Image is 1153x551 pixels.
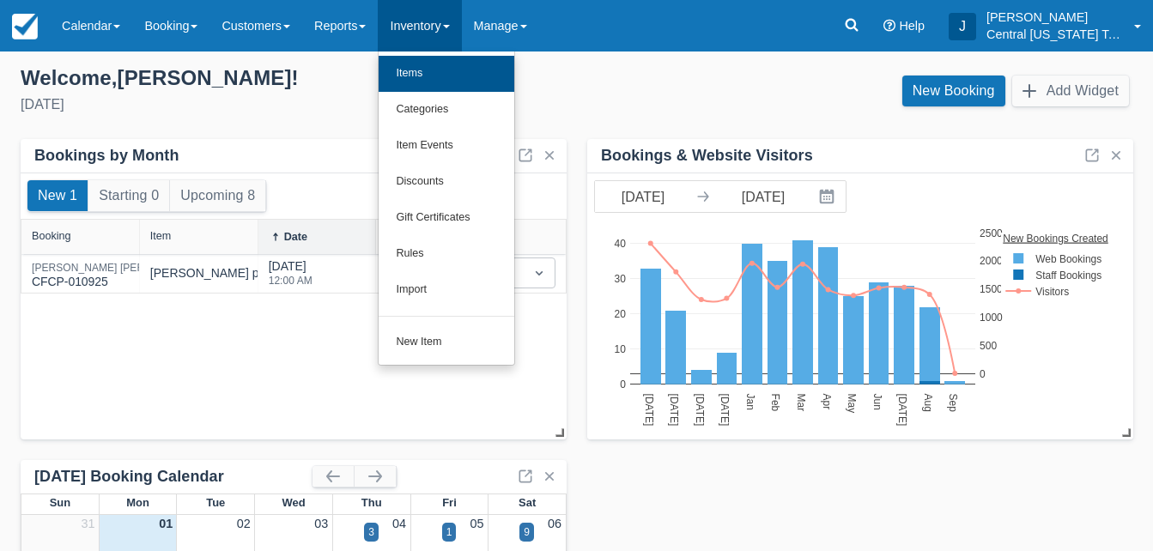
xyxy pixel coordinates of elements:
div: Bookings by Month [34,146,179,166]
div: Booking [32,230,71,242]
div: [DATE] [21,94,563,115]
p: Central [US_STATE] Tours [986,26,1124,43]
span: Tue [206,496,225,509]
div: CFCP-010925 [32,263,205,291]
button: New 1 [27,180,88,211]
button: Upcoming 8 [170,180,265,211]
a: Items [379,56,514,92]
a: New Item [379,324,514,360]
a: 05 [470,517,483,530]
a: 03 [314,517,328,530]
span: Sun [50,496,70,509]
a: 02 [237,517,251,530]
a: Categories [379,92,514,128]
a: 06 [548,517,561,530]
div: 3 [368,524,374,540]
span: Help [899,19,925,33]
div: Item [150,230,172,242]
div: Welcome , [PERSON_NAME] ! [21,65,563,91]
a: Item Events [379,128,514,164]
div: 1 [446,524,452,540]
span: Thu [361,496,382,509]
input: Start Date [595,181,691,212]
div: [PERSON_NAME] private tour 7 guests [DATE] [150,264,403,282]
div: Bookings & Website Visitors [601,146,813,166]
img: checkfront-main-nav-mini-logo.png [12,14,38,39]
div: [DATE] Booking Calendar [34,467,313,487]
button: Starting 0 [88,180,169,211]
span: Wed [282,496,305,509]
a: Import [379,272,514,308]
input: End Date [715,181,811,212]
span: Dropdown icon [531,264,548,282]
ul: Inventory [378,51,515,366]
span: Sat [519,496,536,509]
button: Add Widget [1012,76,1129,106]
a: [PERSON_NAME] [PERSON_NAME]CFCP-010925 [32,269,205,277]
a: New Booking [902,76,1005,106]
a: Discounts [379,164,514,200]
div: 12:00 AM [269,275,313,286]
i: Help [883,20,895,32]
div: [DATE] [269,257,313,296]
a: 04 [392,517,406,530]
span: Mon [126,496,149,509]
a: 31 [82,517,95,530]
span: Fri [442,496,457,509]
button: Interact with the calendar and add the check-in date for your trip. [811,181,846,212]
a: 01 [159,517,173,530]
div: Date [284,231,307,243]
div: [PERSON_NAME] [PERSON_NAME] [32,263,205,273]
div: J [949,13,976,40]
a: Rules [379,236,514,272]
text: New Bookings Created [1004,232,1109,244]
p: [PERSON_NAME] [986,9,1124,26]
div: 9 [524,524,530,540]
a: Gift Certificates [379,200,514,236]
